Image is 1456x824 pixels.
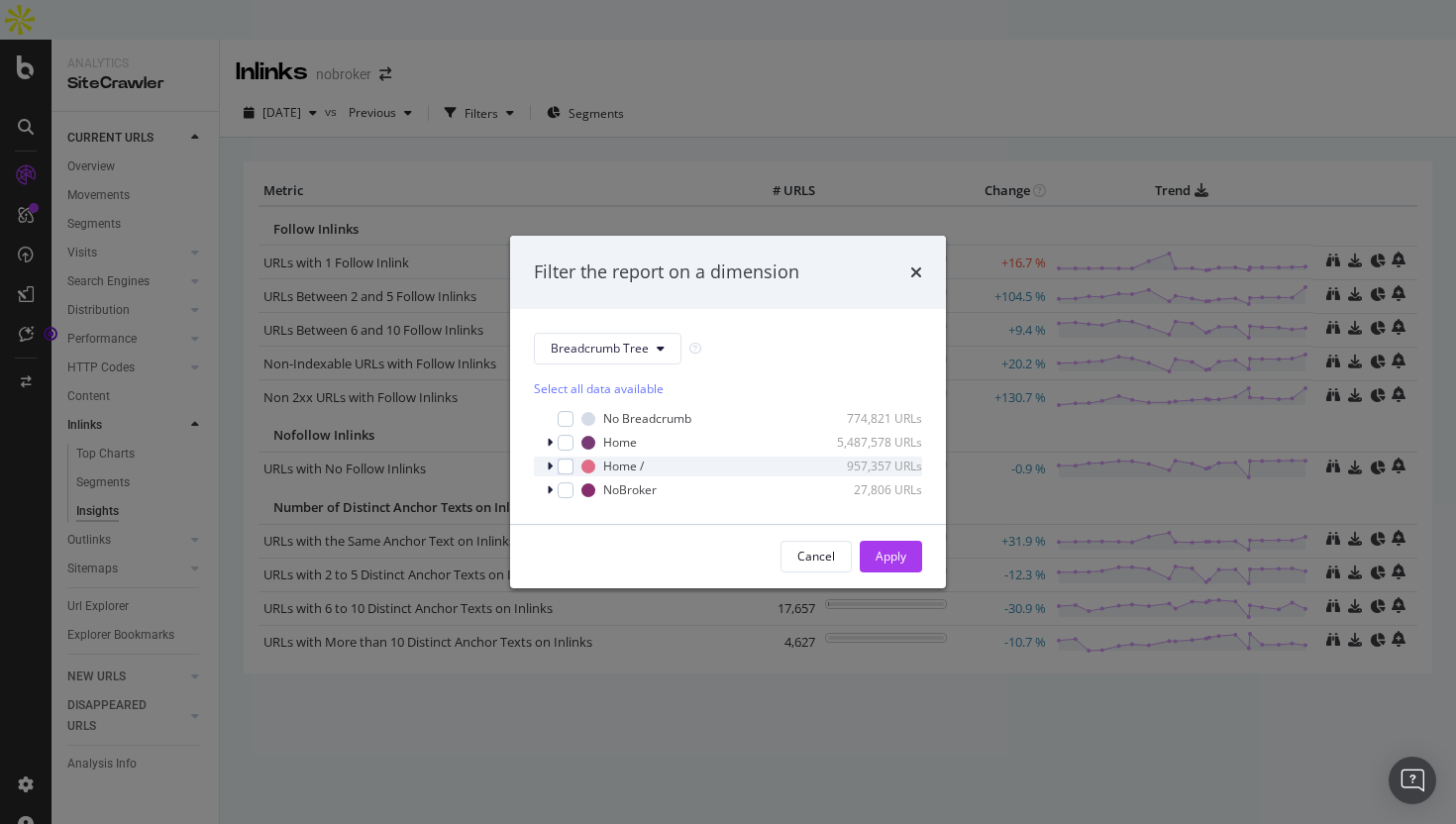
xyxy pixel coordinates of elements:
[603,481,657,498] div: NoBroker
[1389,757,1436,804] div: Open Intercom Messenger
[825,434,922,451] div: 5,487,578 URLs
[551,340,649,357] span: Breadcrumb Tree
[603,410,691,427] div: No Breadcrumb
[825,410,922,427] div: 774,821 URLs
[860,541,922,572] button: Apply
[534,259,799,285] div: Filter the report on a dimension
[534,333,681,364] button: Breadcrumb Tree
[780,541,852,572] button: Cancel
[510,236,946,588] div: modal
[797,548,835,565] div: Cancel
[910,259,922,285] div: times
[825,481,922,498] div: 27,806 URLs
[534,380,922,397] div: Select all data available
[876,548,906,565] div: Apply
[825,458,922,474] div: 957,357 URLs
[603,434,637,451] div: Home
[603,458,644,474] div: Home /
